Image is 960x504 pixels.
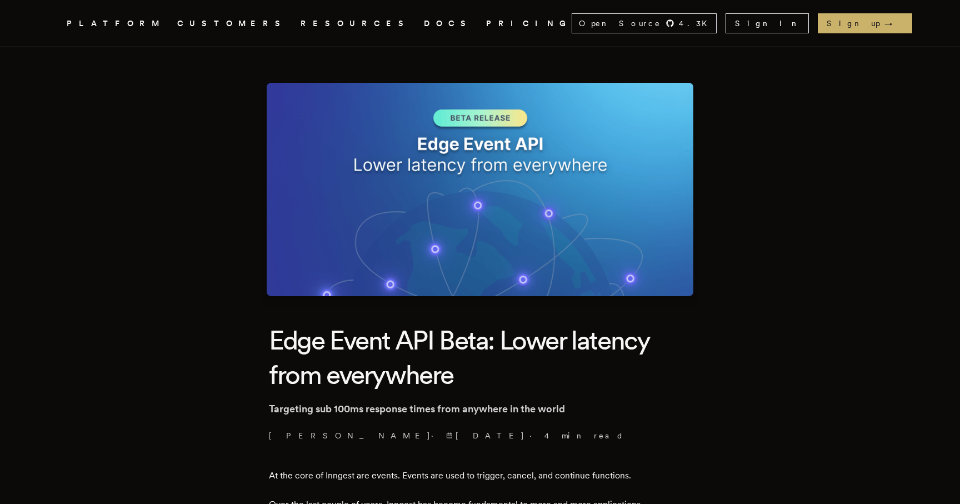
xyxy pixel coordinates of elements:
[269,323,691,392] h1: Edge Event API Beta: Lower latency from everywhere
[726,13,809,33] a: Sign In
[424,17,473,31] a: DOCS
[486,17,572,31] a: PRICING
[177,17,287,31] a: CUSTOMERS
[544,430,624,441] span: 4 min read
[269,430,691,441] p: [PERSON_NAME] · ·
[267,83,693,296] img: Featured image for Edge Event API Beta: Lower latency from everywhere blog post
[818,13,912,33] a: Sign up
[884,18,903,29] span: →
[269,468,691,483] p: At the core of Inngest are events. Events are used to trigger, cancel, and continue functions.
[679,18,714,29] span: 4.3 K
[579,18,661,29] span: Open Source
[301,17,411,31] button: RESOURCES
[67,17,164,31] button: PLATFORM
[269,401,691,417] p: Targeting sub 100ms response times from anywhere in the world
[446,430,525,441] span: [DATE]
